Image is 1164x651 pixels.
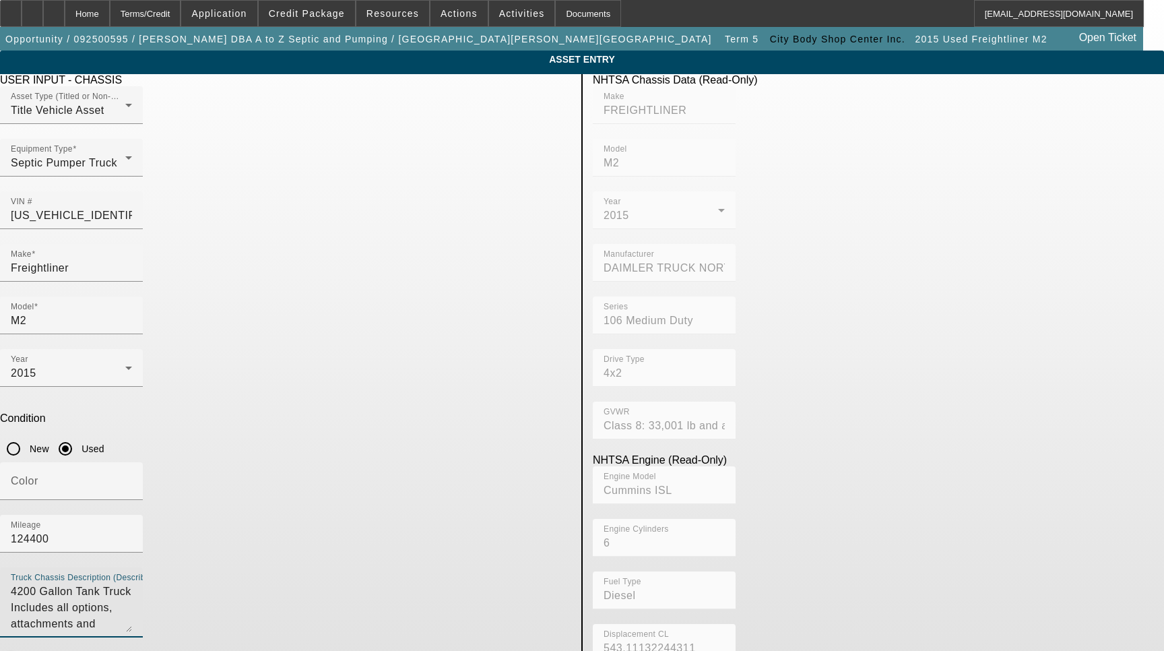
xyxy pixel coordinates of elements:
[604,472,656,481] mat-label: Engine Model
[11,521,41,530] mat-label: Mileage
[1074,26,1142,49] a: Open Ticket
[604,145,627,154] mat-label: Model
[11,303,34,311] mat-label: Model
[499,8,545,19] span: Activities
[11,92,135,101] mat-label: Asset Type (Titled or Non-Titled)
[11,104,104,116] span: Title Vehicle Asset
[604,92,624,101] mat-label: Make
[604,578,641,586] mat-label: Fuel Type
[11,157,117,168] span: Septic Pumper Truck
[604,197,621,206] mat-label: Year
[11,475,38,487] mat-label: Color
[604,355,645,364] mat-label: Drive Type
[11,367,36,379] span: 2015
[604,525,669,534] mat-label: Engine Cylinders
[5,34,712,44] span: Opportunity / 092500595 / [PERSON_NAME] DBA A to Z Septic and Pumping / [GEOGRAPHIC_DATA][PERSON_...
[604,303,628,311] mat-label: Series
[181,1,257,26] button: Application
[593,454,1164,466] div: NHTSA Engine (Read-Only)
[366,8,419,19] span: Resources
[915,34,1047,44] span: 2015 Used Freightliner M2
[604,250,654,259] mat-label: Manufacturer
[441,8,478,19] span: Actions
[79,442,104,456] label: Used
[1111,8,1151,15] span: Delete asset
[10,54,1154,65] span: ASSET ENTRY
[259,1,355,26] button: Credit Package
[489,1,555,26] button: Activities
[911,27,1050,51] button: 2015 Used Freightliner M2
[593,74,1164,86] div: NHTSA Chassis Data (Read-Only)
[356,1,429,26] button: Resources
[430,1,488,26] button: Actions
[11,145,73,154] mat-label: Equipment Type
[725,34,758,44] span: Term 5
[767,27,909,51] button: City Body Shop Center Inc.
[770,34,905,44] span: City Body Shop Center Inc.
[604,630,669,639] mat-label: Displacement CL
[269,8,345,19] span: Credit Package
[27,442,49,456] label: New
[11,197,32,206] mat-label: VIN #
[604,408,630,416] mat-label: GVWR
[720,27,763,51] button: Term 5
[11,355,28,364] mat-label: Year
[11,250,32,259] mat-label: Make
[191,8,247,19] span: Application
[11,573,238,582] mat-label: Truck Chassis Description (Describe the truck chassis only)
